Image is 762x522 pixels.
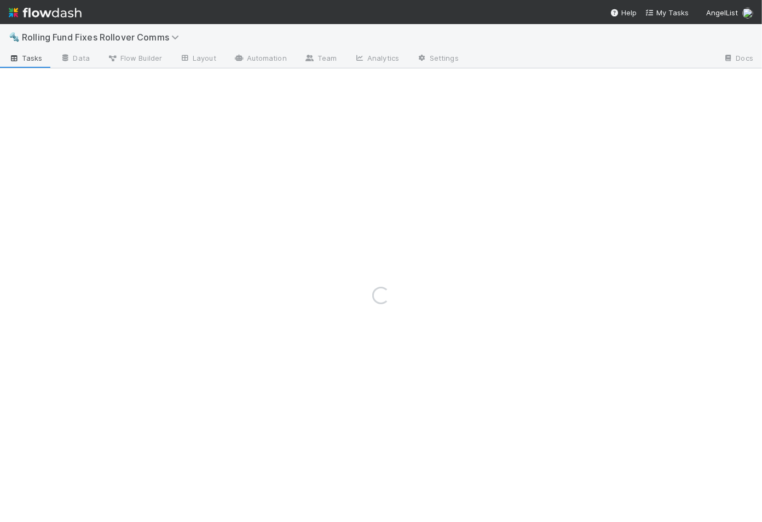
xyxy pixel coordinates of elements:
a: Layout [171,50,225,68]
span: Tasks [9,53,43,63]
span: My Tasks [645,8,689,17]
a: Flow Builder [99,50,171,68]
span: AngelList [706,8,738,17]
span: Rolling Fund Fixes Rollover Comms [22,32,184,43]
a: Docs [714,50,762,68]
a: Analytics [345,50,408,68]
a: Automation [225,50,296,68]
span: 🔩 [9,32,20,42]
a: Team [296,50,345,68]
a: My Tasks [645,7,689,18]
a: Data [51,50,99,68]
img: avatar_7e1c67d1-c55a-4d71-9394-c171c6adeb61.png [742,8,753,19]
a: Settings [408,50,467,68]
div: Help [610,7,637,18]
img: logo-inverted-e16ddd16eac7371096b0.svg [9,3,82,22]
span: Flow Builder [107,53,162,63]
